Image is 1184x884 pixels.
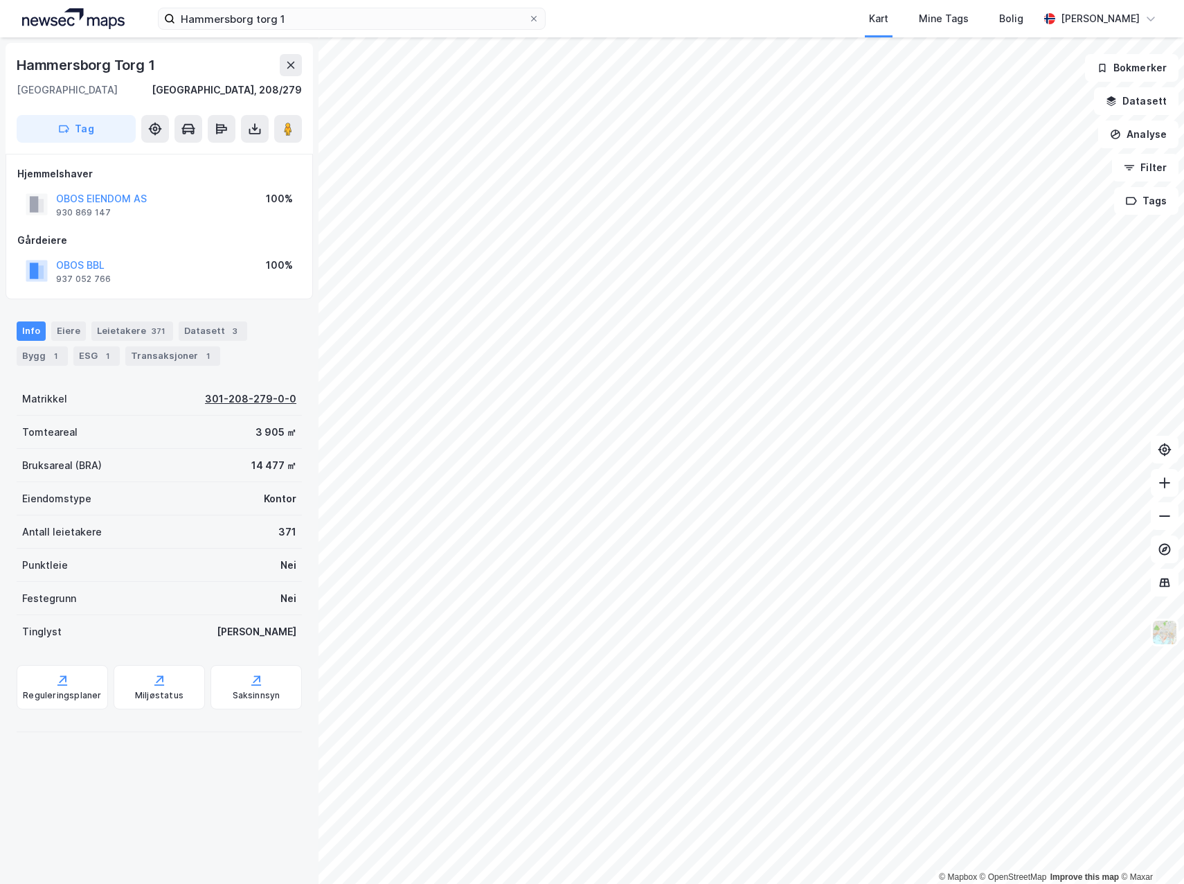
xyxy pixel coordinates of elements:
[17,54,157,76] div: Hammersborg Torg 1
[100,349,114,363] div: 1
[233,690,280,701] div: Saksinnsyn
[22,557,68,574] div: Punktleie
[266,191,293,207] div: 100%
[264,490,296,507] div: Kontor
[980,872,1047,882] a: OpenStreetMap
[152,82,302,98] div: [GEOGRAPHIC_DATA], 208/279
[1115,817,1184,884] div: Kontrollprogram for chat
[22,624,62,640] div: Tinglyst
[48,349,62,363] div: 1
[280,557,296,574] div: Nei
[22,8,125,29] img: logo.a4113a55bc3d86da70a041830d287a7e.svg
[228,324,242,338] div: 3
[51,321,86,341] div: Eiere
[919,10,969,27] div: Mine Tags
[73,346,120,366] div: ESG
[149,324,168,338] div: 371
[205,391,296,407] div: 301-208-279-0-0
[179,321,247,341] div: Datasett
[17,321,46,341] div: Info
[22,490,91,507] div: Eiendomstype
[1112,154,1178,182] button: Filter
[91,321,173,341] div: Leietakere
[251,457,296,474] div: 14 477 ㎡
[22,457,102,474] div: Bruksareal (BRA)
[1050,872,1119,882] a: Improve this map
[280,590,296,607] div: Nei
[869,10,888,27] div: Kart
[22,424,78,441] div: Tomteareal
[255,424,296,441] div: 3 905 ㎡
[22,590,76,607] div: Festegrunn
[56,274,111,285] div: 937 052 766
[17,346,68,366] div: Bygg
[175,8,528,29] input: Søk på adresse, matrikkel, gårdeiere, leietakere eller personer
[278,524,296,540] div: 371
[1114,187,1178,215] button: Tags
[217,624,296,640] div: [PERSON_NAME]
[201,349,215,363] div: 1
[1061,10,1140,27] div: [PERSON_NAME]
[17,166,301,182] div: Hjemmelshaver
[22,391,67,407] div: Matrikkel
[1094,87,1178,115] button: Datasett
[17,82,118,98] div: [GEOGRAPHIC_DATA]
[125,346,220,366] div: Transaksjoner
[1098,121,1178,148] button: Analyse
[1151,619,1178,646] img: Z
[939,872,977,882] a: Mapbox
[17,115,136,143] button: Tag
[23,690,101,701] div: Reguleringsplaner
[135,690,183,701] div: Miljøstatus
[266,257,293,274] div: 100%
[17,232,301,249] div: Gårdeiere
[1085,54,1178,82] button: Bokmerker
[56,207,111,218] div: 930 869 147
[999,10,1023,27] div: Bolig
[22,524,102,540] div: Antall leietakere
[1115,817,1184,884] iframe: Chat Widget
